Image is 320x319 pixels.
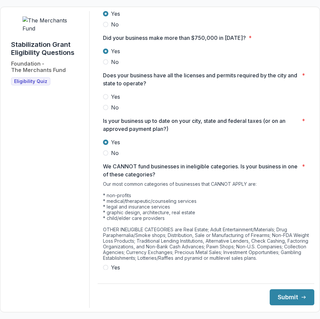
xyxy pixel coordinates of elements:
[111,58,119,66] span: No
[111,93,120,101] span: Yes
[111,47,120,55] span: Yes
[11,41,84,57] h1: Stabilization Grant Eligibility Questions
[103,117,299,133] p: Is your business up to date on your city, state and federal taxes (or on an approved payment plan?)
[270,289,314,305] button: Submit
[103,71,299,87] p: Does your business have all the licenses and permits required by the city and state to operate?
[111,138,120,146] span: Yes
[103,34,246,42] p: Did your business make more than $750,000 in [DATE]?
[103,181,309,263] div: Our most common categories of businesses that CANNOT APPLY are: * non-profits * medical/therapeut...
[111,263,120,271] span: Yes
[111,10,120,18] span: Yes
[11,61,66,73] h2: Foundation - The Merchants Fund
[14,79,47,84] span: Eligibility Quiz
[111,149,119,157] span: No
[103,162,299,178] p: We CANNOT fund businesses in ineligible categories. Is your business in one of these categories?
[22,16,73,32] img: The Merchants Fund
[111,103,119,111] span: No
[111,20,119,28] span: No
